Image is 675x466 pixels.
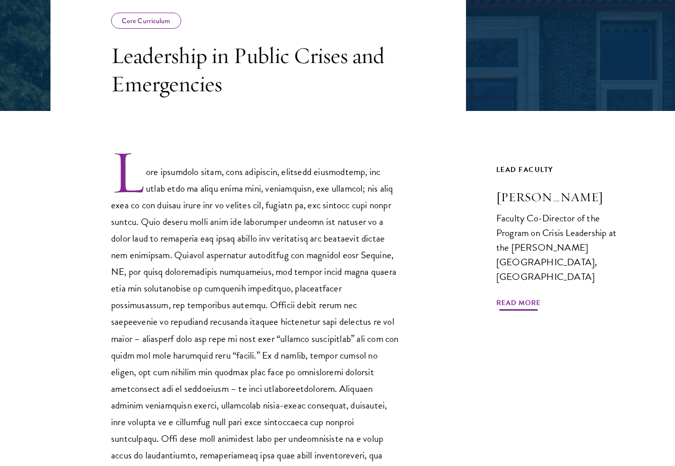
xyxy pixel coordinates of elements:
[496,163,625,176] div: Lead Faculty
[496,211,625,284] div: Faculty Co-Director of the Program on Crisis Leadership at the [PERSON_NAME][GEOGRAPHIC_DATA], [G...
[496,297,541,312] span: Read More
[496,163,625,304] a: Lead Faculty [PERSON_NAME] Faculty Co-Director of the Program on Crisis Leadership at the [PERSON...
[111,41,399,98] h3: Leadership in Public Crises and Emergencies
[111,13,181,29] div: Core Curriculum
[496,189,625,206] h3: [PERSON_NAME]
